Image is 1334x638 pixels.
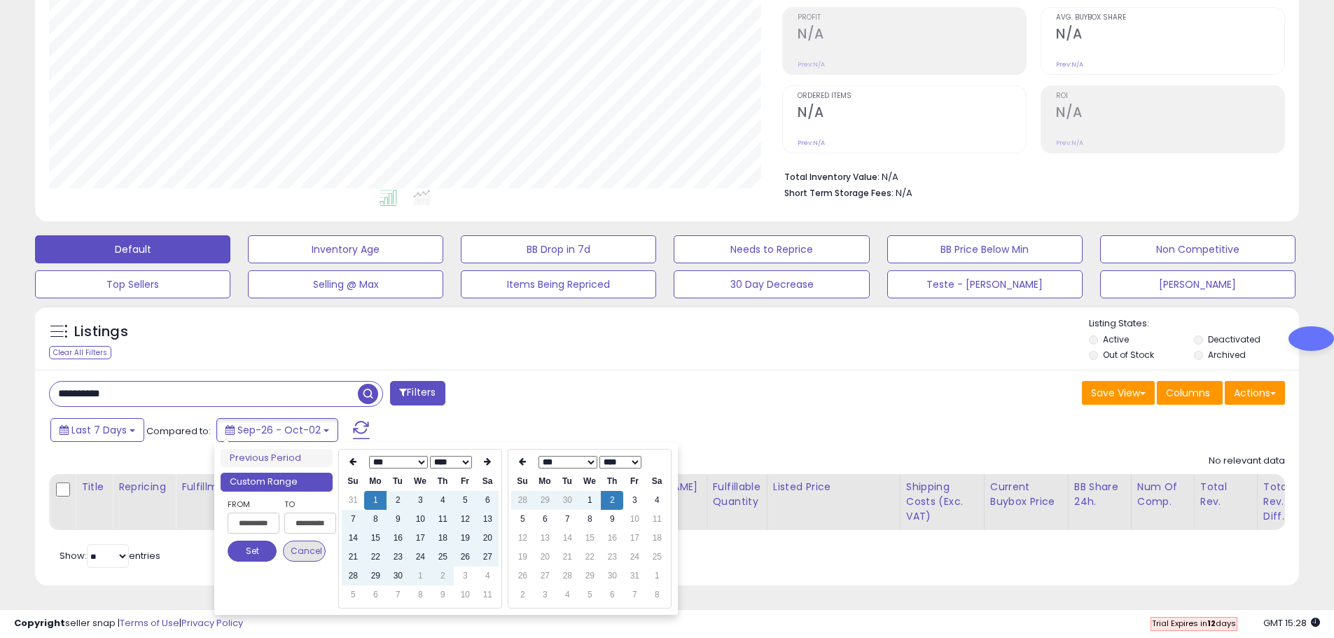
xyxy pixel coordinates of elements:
[623,472,646,491] th: Fr
[887,270,1083,298] button: Teste - [PERSON_NAME]
[1209,455,1285,468] div: No relevant data
[454,491,476,510] td: 5
[601,529,623,548] td: 16
[364,529,387,548] td: 15
[390,381,445,405] button: Filters
[646,567,668,585] td: 1
[431,567,454,585] td: 2
[431,529,454,548] td: 18
[476,585,499,604] td: 11
[50,418,144,442] button: Last 7 Days
[342,510,364,529] td: 7
[248,235,443,263] button: Inventory Age
[454,548,476,567] td: 26
[578,472,601,491] th: We
[431,548,454,567] td: 25
[364,567,387,585] td: 29
[1208,333,1260,345] label: Deactivated
[387,510,409,529] td: 9
[798,139,825,147] small: Prev: N/A
[409,472,431,491] th: We
[556,585,578,604] td: 4
[623,529,646,548] td: 17
[342,491,364,510] td: 31
[623,510,646,529] td: 10
[35,235,230,263] button: Default
[601,567,623,585] td: 30
[534,529,556,548] td: 13
[454,585,476,604] td: 10
[713,480,761,509] div: Fulfillable Quantity
[409,548,431,567] td: 24
[1089,317,1299,331] p: Listing States:
[409,585,431,604] td: 8
[578,567,601,585] td: 29
[578,585,601,604] td: 5
[556,567,578,585] td: 28
[601,491,623,510] td: 2
[454,567,476,585] td: 3
[773,480,894,494] div: Listed Price
[342,585,364,604] td: 5
[476,548,499,567] td: 27
[454,529,476,548] td: 19
[511,567,534,585] td: 26
[556,491,578,510] td: 30
[534,585,556,604] td: 3
[601,585,623,604] td: 6
[674,270,869,298] button: 30 Day Decrease
[1082,381,1155,405] button: Save View
[409,510,431,529] td: 10
[578,548,601,567] td: 22
[476,529,499,548] td: 20
[237,423,321,437] span: Sep-26 - Oct-02
[146,424,211,438] span: Compared to:
[534,510,556,529] td: 6
[1056,14,1284,22] span: Avg. Buybox Share
[1103,349,1154,361] label: Out of Stock
[118,480,169,494] div: Repricing
[1263,480,1290,524] div: Total Rev. Diff.
[578,491,601,510] td: 1
[14,617,243,630] div: seller snap | |
[409,567,431,585] td: 1
[387,529,409,548] td: 16
[1208,349,1246,361] label: Archived
[798,26,1026,45] h2: N/A
[1100,270,1295,298] button: [PERSON_NAME]
[646,585,668,604] td: 8
[284,497,326,511] label: To
[906,480,978,524] div: Shipping Costs (Exc. VAT)
[221,449,333,468] li: Previous Period
[511,585,534,604] td: 2
[342,567,364,585] td: 28
[461,270,656,298] button: Items Being Repriced
[623,548,646,567] td: 24
[1074,480,1125,509] div: BB Share 24h.
[74,322,128,342] h5: Listings
[14,616,65,630] strong: Copyright
[798,104,1026,123] h2: N/A
[81,480,106,494] div: Title
[511,510,534,529] td: 5
[1056,139,1083,147] small: Prev: N/A
[1056,92,1284,100] span: ROI
[511,548,534,567] td: 19
[1056,104,1284,123] h2: N/A
[784,167,1274,184] li: N/A
[181,480,238,494] div: Fulfillment
[364,585,387,604] td: 6
[364,510,387,529] td: 8
[784,171,880,183] b: Total Inventory Value:
[387,585,409,604] td: 7
[578,529,601,548] td: 15
[181,616,243,630] a: Privacy Policy
[556,529,578,548] td: 14
[578,510,601,529] td: 8
[618,480,701,494] div: [PERSON_NAME]
[511,491,534,510] td: 28
[1100,235,1295,263] button: Non Competitive
[476,567,499,585] td: 4
[216,418,338,442] button: Sep-26 - Oct-02
[387,472,409,491] th: Tu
